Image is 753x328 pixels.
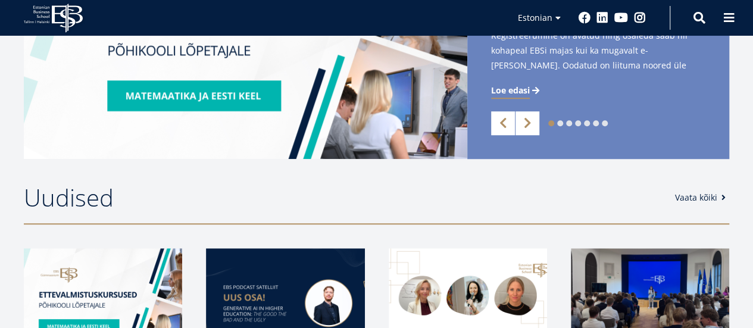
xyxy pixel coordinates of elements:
a: 7 [602,120,608,126]
a: Loe edasi [491,85,542,96]
a: 5 [584,120,590,126]
a: 1 [548,120,554,126]
span: Loe edasi [491,85,530,96]
a: Linkedin [596,12,608,24]
a: Vaata kõiki [675,192,729,204]
a: Next [515,111,539,135]
a: Facebook [579,12,590,24]
a: Previous [491,111,515,135]
a: 3 [566,120,572,126]
a: Instagram [634,12,646,24]
a: 2 [557,120,563,126]
a: 6 [593,120,599,126]
a: Youtube [614,12,628,24]
h2: Uudised [24,183,663,213]
a: 4 [575,120,581,126]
